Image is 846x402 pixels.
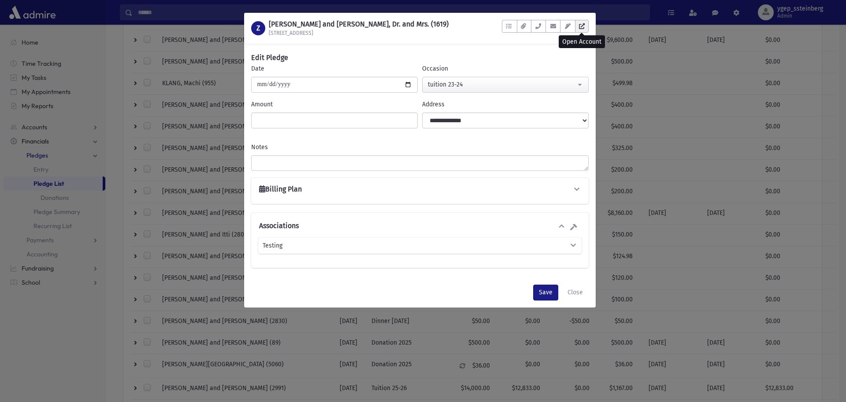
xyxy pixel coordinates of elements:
[422,64,448,73] label: Occasion
[560,20,575,33] button: Email Templates
[422,77,589,93] button: tuition 23-24
[533,285,558,301] button: Save
[259,222,299,230] h6: Associations
[251,53,288,63] h6: Edit Pledge
[269,30,449,36] h6: [STREET_ADDRESS]
[263,241,282,250] span: Testing
[269,20,449,28] h1: [PERSON_NAME] and [PERSON_NAME], Dr. and Mrs. (1619)
[251,20,449,37] a: Z [PERSON_NAME] and [PERSON_NAME], Dr. and Mrs. (1619) [STREET_ADDRESS]
[562,285,589,301] button: Close
[251,21,265,35] div: Z
[259,185,302,193] h6: Billing Plan
[251,143,268,152] label: Notes
[422,100,445,109] label: Address
[262,241,578,250] button: Testing
[251,100,273,109] label: Amount
[428,80,576,89] div: tuition 23-24
[251,64,264,73] label: Date
[258,222,567,233] button: Associations
[559,35,605,48] div: Open Account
